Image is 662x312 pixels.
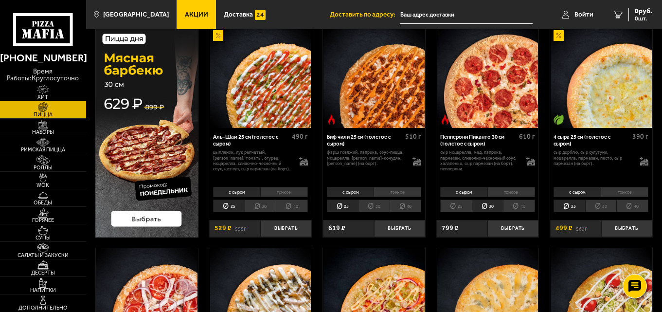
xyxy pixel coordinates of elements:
img: Вегетарианское блюдо [554,114,564,125]
img: Острое блюдо [326,114,337,125]
img: Акционный [213,30,223,40]
li: 30 [245,200,276,212]
div: Аль-Шам 25 см (толстое с сыром) [213,134,289,147]
button: Выбрать [374,220,425,237]
p: фарш говяжий, паприка, соус-пицца, моцарелла, [PERSON_NAME]-кочудян, [PERSON_NAME] (на борт). [327,149,406,166]
li: с сыром [213,187,260,197]
li: тонкое [487,187,535,197]
a: АкционныйАль-Шам 25 см (толстое с сыром) [209,27,311,128]
div: 4 сыра 25 см (толстое с сыром) [554,134,630,147]
img: 4 сыра 25 см (толстое с сыром) [551,27,652,128]
div: Пепперони Пиканто 30 см (толстое с сыром) [440,134,517,147]
span: 799 ₽ [442,225,459,232]
li: с сыром [554,187,601,197]
li: тонкое [601,187,648,197]
li: 40 [616,200,648,212]
a: АкционныйВегетарианское блюдо4 сыра 25 см (толстое с сыром) [550,27,652,128]
button: Выбрать [487,220,538,237]
span: 619 ₽ [328,225,345,232]
img: Биф чили 25 см (толстое с сыром) [323,27,425,128]
span: 510 г [405,132,421,141]
span: Акции [185,11,208,18]
s: 595 ₽ [235,225,247,232]
span: [GEOGRAPHIC_DATA] [103,11,169,18]
span: 490 г [292,132,308,141]
button: Выбрать [601,220,652,237]
p: сыр Моцарелла, мед, паприка, пармезан, сливочно-чесночный соус, халапеньо, сыр пармезан (на борт)... [440,149,519,171]
img: Острое блюдо [440,114,450,125]
li: 30 [472,200,503,212]
p: сыр дорблю, сыр сулугуни, моцарелла, пармезан, песто, сыр пармезан (на борт). [554,149,632,166]
img: Акционный [554,30,564,40]
p: цыпленок, лук репчатый, [PERSON_NAME], томаты, огурец, моцарелла, сливочно-чесночный соус, кетчуп... [213,149,292,171]
li: с сыром [440,187,487,197]
span: 0 руб. [635,8,652,15]
input: Ваш адрес доставки [400,6,533,24]
a: Острое блюдоПепперони Пиканто 30 см (толстое с сыром) [436,27,538,128]
span: 390 г [632,132,648,141]
span: Войти [574,11,593,18]
img: Аль-Шам 25 см (толстое с сыром) [210,27,311,128]
li: 25 [440,200,472,212]
span: 499 ₽ [555,225,573,232]
img: 15daf4d41897b9f0e9f617042186c801.svg [255,10,265,20]
li: 40 [276,200,308,212]
a: Острое блюдоБиф чили 25 см (толстое с сыром) [323,27,425,128]
li: 25 [213,200,245,212]
li: 40 [390,200,422,212]
li: 30 [585,200,617,212]
li: с сыром [327,187,374,197]
li: 25 [554,200,585,212]
span: 610 г [519,132,535,141]
span: Доставить по адресу: [330,11,400,18]
li: тонкое [260,187,308,197]
span: Доставка [224,11,253,18]
button: Выбрать [261,220,312,237]
span: 0 шт. [635,16,652,21]
li: тонкое [374,187,421,197]
span: 529 ₽ [215,225,232,232]
li: 30 [358,200,390,212]
div: Биф чили 25 см (толстое с сыром) [327,134,403,147]
s: 562 ₽ [576,225,588,232]
img: Пепперони Пиканто 30 см (толстое с сыром) [437,27,538,128]
li: 40 [503,200,535,212]
li: 25 [327,200,358,212]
